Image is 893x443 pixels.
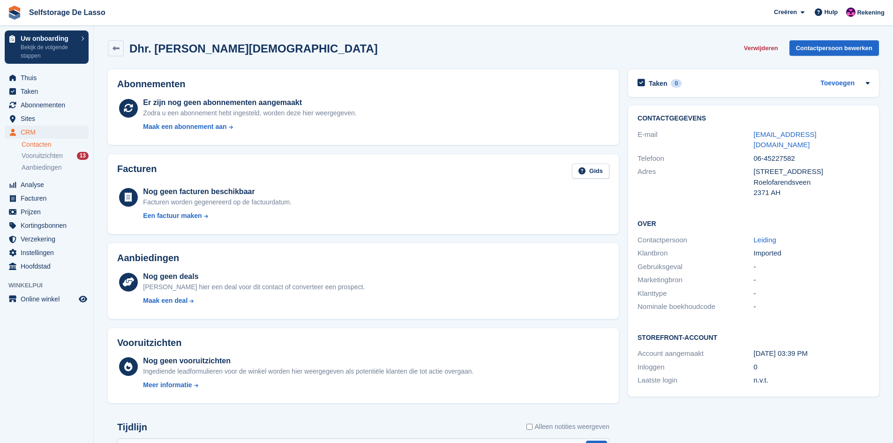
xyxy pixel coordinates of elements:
a: menu [5,293,89,306]
span: Abonnementen [21,98,77,112]
div: Maak een deal [143,296,188,306]
h2: Taken [649,79,667,88]
a: Selfstorage De Lasso [25,5,109,20]
a: Aanbiedingen [22,163,89,173]
span: Creëren [774,8,797,17]
div: Meer informatie [143,380,192,390]
a: menu [5,71,89,84]
span: CRM [21,126,77,139]
a: Previewwinkel [77,293,89,305]
div: Contactpersoon [638,235,753,246]
div: Laatste login [638,375,753,386]
span: Kortingsbonnen [21,219,77,232]
h2: Vooruitzichten [117,338,181,348]
div: Gebruiksgeval [638,262,753,272]
div: 0 [754,362,870,373]
h2: Storefront-account [638,332,870,342]
div: Facturen worden gegenereerd op de factuurdatum. [143,197,292,207]
h2: Tijdlijn [117,422,147,433]
div: Er zijn nog geen abonnementen aangemaakt [143,97,356,108]
a: Vooruitzichten 13 [22,151,89,161]
button: Verwijderen [740,40,782,56]
p: Bekijk de volgende stappen [21,43,76,60]
p: Uw onboarding [21,35,76,42]
span: Winkelpui [8,281,93,290]
a: menu [5,233,89,246]
a: [EMAIL_ADDRESS][DOMAIN_NAME] [754,130,817,149]
div: Zodra u een abonnement hebt ingesteld, worden deze hier weergegeven. [143,108,356,118]
div: - [754,262,870,272]
h2: Abonnementen [117,79,609,90]
div: Nog geen deals [143,271,365,282]
h2: Contactgegevens [638,115,870,122]
div: [STREET_ADDRESS] [754,166,870,177]
div: Maak een abonnement aan [143,122,226,132]
div: - [754,288,870,299]
div: n.v.t. [754,375,870,386]
div: [PERSON_NAME] hier een deal voor dit contact of converteer een prospect. [143,282,365,292]
span: Rekening [857,8,885,17]
div: Adres [638,166,753,198]
img: Remko Straathof [846,8,855,17]
a: Toevoegen [820,78,855,89]
span: Facturen [21,192,77,205]
input: Alleen notities weergeven [526,422,533,432]
a: menu [5,98,89,112]
a: menu [5,112,89,125]
div: 2371 AH [754,188,870,198]
a: menu [5,192,89,205]
div: 0 [671,79,682,88]
div: Ingediende leadformulieren voor de winkel worden hier weergegeven als potentiële klanten die tot ... [143,367,473,376]
h2: Over [638,218,870,228]
label: Alleen notities weergeven [526,422,609,432]
a: menu [5,246,89,259]
span: Hoofdstad [21,260,77,273]
span: Prijzen [21,205,77,218]
a: menu [5,260,89,273]
a: menu [5,126,89,139]
div: Marketingbron [638,275,753,285]
div: [DATE] 03:39 PM [754,348,870,359]
span: Online winkel [21,293,77,306]
div: - [754,301,870,312]
span: Verzekering [21,233,77,246]
a: menu [5,205,89,218]
span: Taken [21,85,77,98]
div: Telefoon [638,153,753,164]
span: Instellingen [21,246,77,259]
h2: Facturen [117,164,157,179]
span: Hulp [824,8,838,17]
div: Imported [754,248,870,259]
h2: Aanbiedingen [117,253,179,263]
div: Nog geen facturen beschikbaar [143,186,292,197]
a: Uw onboarding Bekijk de volgende stappen [5,30,89,64]
div: Een factuur maken [143,211,202,221]
span: Analyse [21,178,77,191]
a: Een factuur maken [143,211,292,221]
span: Aanbiedingen [22,163,62,172]
div: Roelofarendsveen [754,177,870,188]
img: stora-icon-8386f47178a22dfd0bd8f6a31ec36ba5ce8667c1dd55bd0f319d3a0aa187defe.svg [8,6,22,20]
a: Leiding [754,236,776,244]
div: Klantbron [638,248,753,259]
span: Thuis [21,71,77,84]
a: menu [5,219,89,232]
div: Klanttype [638,288,753,299]
a: Maak een deal [143,296,365,306]
a: menu [5,178,89,191]
div: Nominale boekhoudcode [638,301,753,312]
span: Vooruitzichten [22,151,63,160]
a: Contacten [22,140,89,149]
a: Gids [572,164,609,179]
h2: Dhr. [PERSON_NAME][DEMOGRAPHIC_DATA] [129,42,378,55]
a: Maak een abonnement aan [143,122,356,132]
div: Nog geen vooruitzichten [143,355,473,367]
div: Account aangemaakt [638,348,753,359]
a: menu [5,85,89,98]
span: Sites [21,112,77,125]
div: E-mail [638,129,753,150]
a: Contactpersoon bewerken [789,40,879,56]
div: - [754,275,870,285]
div: 13 [77,152,89,160]
div: Inloggen [638,362,753,373]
